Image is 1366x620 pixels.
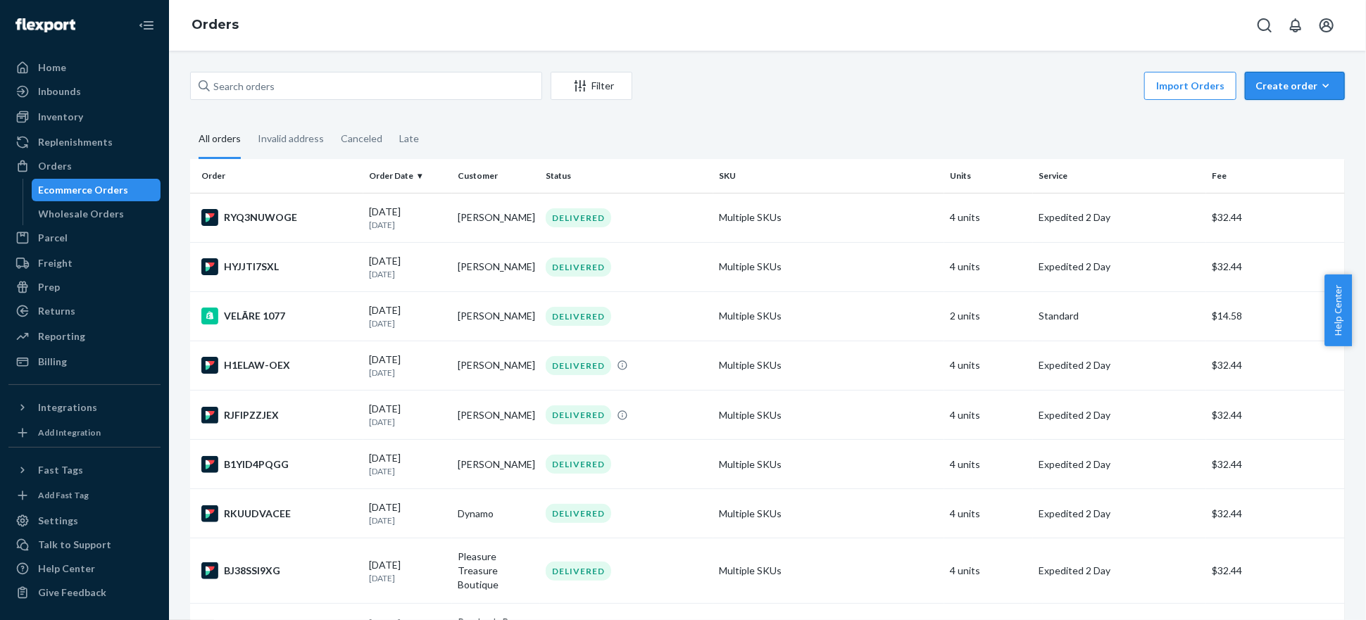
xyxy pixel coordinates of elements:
p: [DATE] [369,317,446,329]
div: [DATE] [369,451,446,477]
ol: breadcrumbs [180,5,250,46]
div: Invalid address [258,120,324,157]
p: Expedited 2 Day [1039,457,1201,472]
button: Fast Tags [8,459,161,481]
td: Multiple SKUs [713,341,944,390]
td: [PERSON_NAME] [452,391,541,440]
div: Late [399,120,419,157]
td: Multiple SKUs [713,440,944,489]
button: Close Navigation [132,11,161,39]
div: DELIVERED [546,562,611,581]
button: Filter [551,72,632,100]
a: Add Fast Tag [8,487,161,504]
div: DELIVERED [546,307,611,326]
p: [DATE] [369,219,446,231]
div: Customer [458,170,535,182]
div: [DATE] [369,353,446,379]
div: RYQ3NUWOGE [201,209,358,226]
button: Import Orders [1144,72,1236,100]
div: [DATE] [369,558,446,584]
td: 4 units [944,193,1033,242]
div: Orders [38,159,72,173]
div: DELIVERED [546,356,611,375]
th: Fee [1206,159,1345,193]
a: Freight [8,252,161,274]
img: Flexport logo [15,18,75,32]
div: Inventory [38,110,83,124]
div: Home [38,61,66,75]
a: Ecommerce Orders [32,179,161,201]
div: Inbounds [38,84,81,99]
a: Add Integration [8,424,161,441]
td: Multiple SKUs [713,193,944,242]
img: tab_domain_overview_orange.svg [38,82,49,93]
div: Filter [551,79,632,93]
a: Prep [8,276,161,298]
a: Help Center [8,557,161,580]
p: [DATE] [369,367,446,379]
div: Give Feedback [38,586,106,600]
td: 4 units [944,341,1033,390]
td: $14.58 [1206,291,1345,341]
a: Orders [8,155,161,177]
td: Dynamo [452,489,541,538]
a: Home [8,56,161,79]
div: RKUUDVACEE [201,505,358,522]
div: Integrations [38,400,97,415]
button: Open account menu [1312,11,1341,39]
a: Inventory [8,106,161,128]
td: Multiple SKUs [713,242,944,291]
div: DELIVERED [546,504,611,523]
td: [PERSON_NAME] [452,341,541,390]
div: HYJJTI7SXL [201,258,358,275]
div: Add Fast Tag [38,489,89,501]
img: logo_orange.svg [23,23,34,34]
div: [DATE] [369,254,446,280]
td: [PERSON_NAME] [452,291,541,341]
td: Multiple SKUs [713,291,944,341]
th: Units [944,159,1033,193]
div: Canceled [341,120,382,157]
div: DELIVERED [546,258,611,277]
div: Wholesale Orders [39,207,125,221]
td: 4 units [944,489,1033,538]
img: tab_keywords_by_traffic_grey.svg [140,82,151,93]
a: Talk to Support [8,533,161,556]
td: $32.44 [1206,440,1345,489]
div: Parcel [38,231,68,245]
a: Returns [8,300,161,322]
a: Replenishments [8,131,161,153]
td: 2 units [944,291,1033,341]
div: Help Center [38,562,95,576]
a: Settings [8,510,161,532]
a: Parcel [8,227,161,249]
td: Multiple SKUs [713,538,944,604]
p: [DATE] [369,572,446,584]
td: 4 units [944,242,1033,291]
td: $32.44 [1206,489,1345,538]
a: Inbounds [8,80,161,103]
td: [PERSON_NAME] [452,193,541,242]
td: [PERSON_NAME] [452,242,541,291]
div: H1ELAW-OEX [201,357,358,374]
p: [DATE] [369,416,446,428]
div: Domain Overview [54,83,126,92]
td: $32.44 [1206,193,1345,242]
div: RJFIPZZJEX [201,407,358,424]
button: Help Center [1324,274,1352,346]
img: website_grey.svg [23,37,34,48]
td: [PERSON_NAME] [452,440,541,489]
td: $32.44 [1206,341,1345,390]
td: $32.44 [1206,391,1345,440]
td: 4 units [944,440,1033,489]
div: v 4.0.25 [39,23,69,34]
div: [DATE] [369,205,446,231]
div: Ecommerce Orders [39,183,129,197]
th: Status [540,159,713,193]
button: Open Search Box [1251,11,1279,39]
div: Domain: [DOMAIN_NAME] [37,37,155,48]
p: Expedited 2 Day [1039,260,1201,274]
p: Expedited 2 Day [1039,564,1201,578]
p: [DATE] [369,465,446,477]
